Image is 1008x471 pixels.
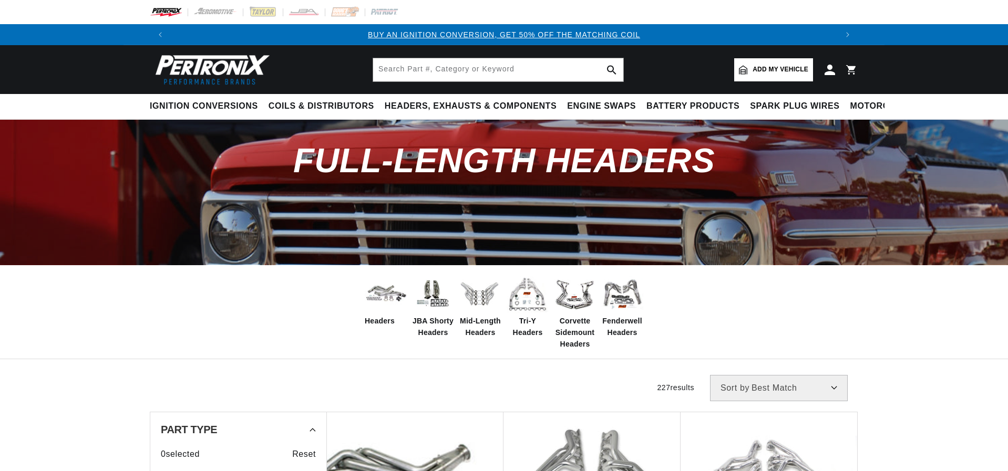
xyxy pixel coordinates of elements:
[601,273,643,315] img: Fenderwell Headers
[385,101,557,112] span: Headers, Exhausts & Components
[753,65,808,75] span: Add my vehicle
[646,101,739,112] span: Battery Products
[150,51,271,88] img: Pertronix
[161,424,217,435] span: Part Type
[459,273,501,339] a: Mid-Length Headers Mid-Length Headers
[600,58,623,81] button: search button
[269,101,374,112] span: Coils & Distributors
[161,447,200,461] span: 0 selected
[734,58,813,81] a: Add my vehicle
[850,101,913,112] span: Motorcycle
[412,315,454,339] span: JBA Shorty Headers
[379,94,562,119] summary: Headers, Exhausts & Components
[365,273,407,327] a: Headers Headers
[507,315,549,339] span: Tri-Y Headers
[412,273,454,339] a: JBA Shorty Headers JBA Shorty Headers
[567,101,636,112] span: Engine Swaps
[554,315,596,350] span: Corvette Sidemount Headers
[554,273,596,350] a: Corvette Sidemount Headers Corvette Sidemount Headers
[459,315,501,339] span: Mid-Length Headers
[745,94,845,119] summary: Spark Plug Wires
[710,375,848,401] select: Sort by
[365,315,395,327] span: Headers
[368,30,640,39] a: BUY AN IGNITION CONVERSION, GET 50% OFF THE MATCHING COIL
[562,94,641,119] summary: Engine Swaps
[292,447,316,461] span: Reset
[171,29,837,40] div: Announcement
[641,94,745,119] summary: Battery Products
[365,277,407,310] img: Headers
[657,383,694,392] span: 227 results
[412,276,454,311] img: JBA Shorty Headers
[507,273,549,339] a: Tri-Y Headers Tri-Y Headers
[124,24,884,45] slideshow-component: Translation missing: en.sections.announcements.announcement_bar
[293,141,715,180] span: Full-Length Headers
[554,273,596,315] img: Corvette Sidemount Headers
[150,94,263,119] summary: Ignition Conversions
[150,24,171,45] button: Translation missing: en.sections.announcements.previous_announcement
[459,273,501,315] img: Mid-Length Headers
[373,58,623,81] input: Search Part #, Category or Keyword
[263,94,379,119] summary: Coils & Distributors
[601,273,643,339] a: Fenderwell Headers Fenderwell Headers
[507,273,549,315] img: Tri-Y Headers
[845,94,918,119] summary: Motorcycle
[171,29,837,40] div: 1 of 3
[721,384,749,392] span: Sort by
[837,24,858,45] button: Translation missing: en.sections.announcements.next_announcement
[750,101,839,112] span: Spark Plug Wires
[150,101,258,112] span: Ignition Conversions
[601,315,643,339] span: Fenderwell Headers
